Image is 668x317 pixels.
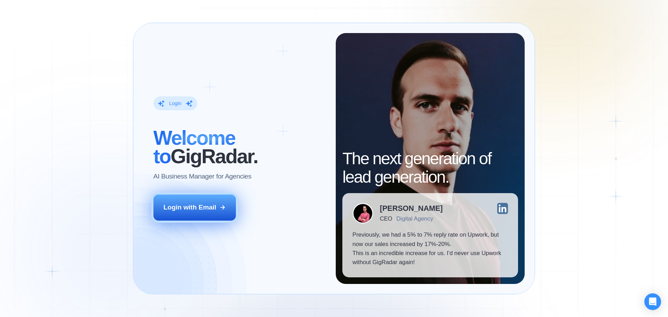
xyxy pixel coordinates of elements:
button: Login with Email [153,195,236,220]
div: Login with Email [164,203,216,212]
h2: ‍ GigRadar. [153,129,326,166]
span: Welcome to [153,127,235,167]
div: Login [169,100,181,107]
h2: The next generation of lead generation. [342,150,518,187]
p: Previously, we had a 5% to 7% reply rate on Upwork, but now our sales increased by 17%-20%. This ... [352,230,508,267]
div: Digital Agency [396,215,433,222]
div: [PERSON_NAME] [380,205,443,212]
div: CEO [380,215,392,222]
p: AI Business Manager for Agencies [153,172,252,181]
div: Open Intercom Messenger [644,293,661,310]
